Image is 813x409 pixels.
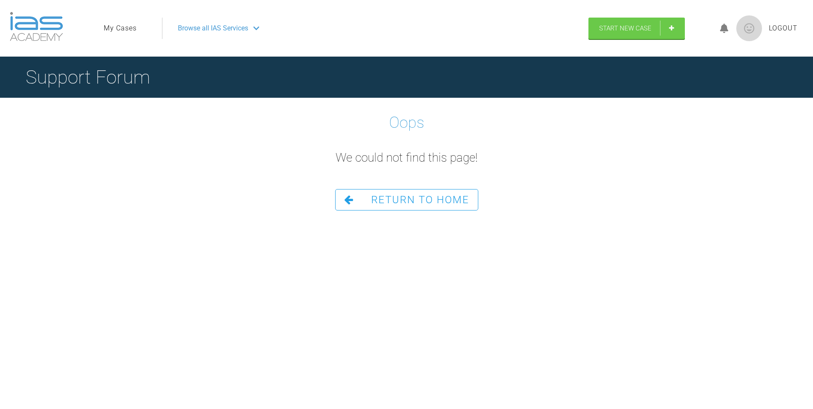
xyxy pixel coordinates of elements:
a: My Cases [104,23,137,34]
img: logo-light.3e3ef733.png [10,12,63,41]
a: Start New Case [588,18,685,39]
a: Return To Home [335,189,478,211]
span: Start New Case [599,24,651,32]
a: Logout [769,23,798,34]
h2: We could not find this page! [336,148,477,168]
h1: Oops [389,111,424,135]
span: Browse all IAS Services [178,23,248,34]
h1: Support Forum [26,62,150,92]
img: profile.png [736,15,762,41]
span: Return To Home [371,194,469,206]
